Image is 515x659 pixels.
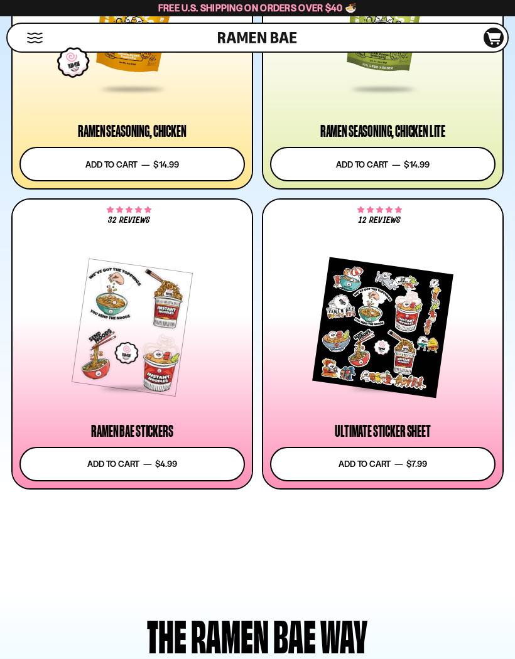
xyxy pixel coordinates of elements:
button: Add to cart — $7.99 [270,447,496,481]
a: 4.75 stars 32 reviews Ramen Bae Stickers Add to cart — $4.99 [11,198,253,489]
a: 5.00 stars 12 reviews Ultimate Sticker Sheet Add to cart — $7.99 [262,198,504,489]
button: Add to cart — $14.99 [270,147,496,181]
button: Add to cart — $4.99 [19,447,245,481]
span: 4.75 stars [107,208,151,213]
div: Bae [273,612,316,658]
span: 12 reviews [359,216,400,225]
button: Mobile Menu Trigger [26,33,43,43]
div: Ramen Seasoning, Chicken Lite [320,124,445,139]
div: Ramen Bae Stickers [91,424,173,439]
div: way [320,612,367,658]
div: Ultimate Sticker Sheet [335,424,430,439]
span: 5.00 stars [357,208,402,213]
button: Add to cart — $14.99 [19,147,245,181]
div: Ramen [191,612,269,658]
div: Ramen Seasoning, Chicken [78,124,186,139]
span: Free U.S. Shipping on Orders over $40 🍜 [158,2,357,14]
span: 32 reviews [108,216,150,225]
div: The [147,612,187,658]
